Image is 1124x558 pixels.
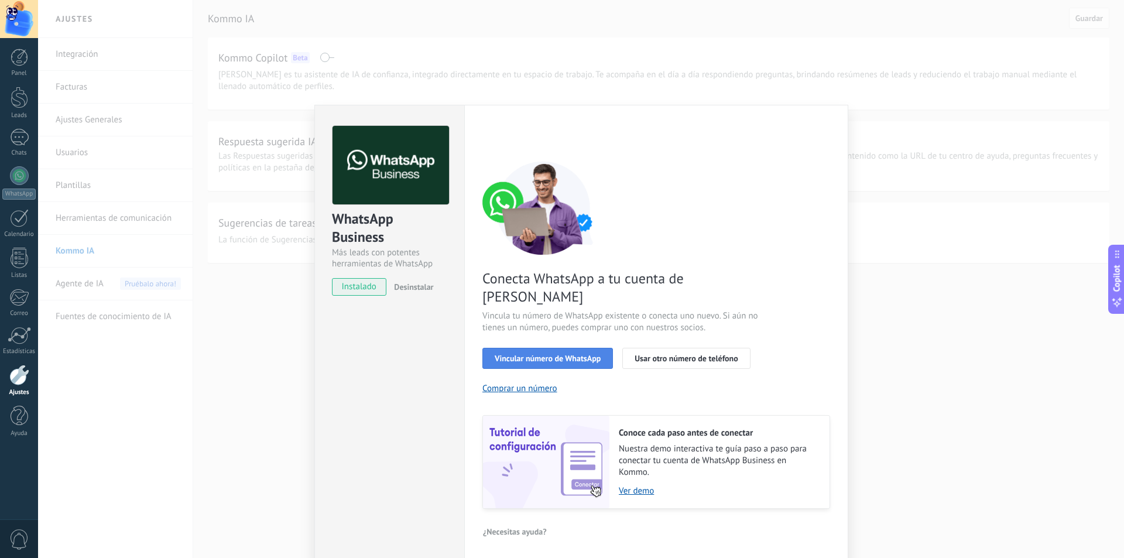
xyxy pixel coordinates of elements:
[2,231,36,238] div: Calendario
[333,278,386,296] span: instalado
[482,161,605,255] img: connect number
[2,70,36,77] div: Panel
[483,528,547,536] span: ¿Necesitas ayuda?
[2,310,36,317] div: Correo
[619,443,818,478] span: Nuestra demo interactiva te guía paso a paso para conectar tu cuenta de WhatsApp Business en Kommo.
[394,282,433,292] span: Desinstalar
[482,523,547,540] button: ¿Necesitas ayuda?
[495,354,601,362] span: Vincular número de WhatsApp
[482,310,761,334] span: Vincula tu número de WhatsApp existente o conecta uno nuevo. Si aún no tienes un número, puedes c...
[2,430,36,437] div: Ayuda
[622,348,750,369] button: Usar otro número de teléfono
[389,278,433,296] button: Desinstalar
[482,269,761,306] span: Conecta WhatsApp a tu cuenta de [PERSON_NAME]
[332,210,447,247] div: WhatsApp Business
[1111,265,1123,292] span: Copilot
[619,427,818,439] h2: Conoce cada paso antes de conectar
[2,149,36,157] div: Chats
[333,126,449,205] img: logo_main.png
[2,189,36,200] div: WhatsApp
[2,272,36,279] div: Listas
[2,348,36,355] div: Estadísticas
[482,348,613,369] button: Vincular número de WhatsApp
[2,112,36,119] div: Leads
[635,354,738,362] span: Usar otro número de teléfono
[482,383,557,394] button: Comprar un número
[619,485,818,497] a: Ver demo
[2,389,36,396] div: Ajustes
[332,247,447,269] div: Más leads con potentes herramientas de WhatsApp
